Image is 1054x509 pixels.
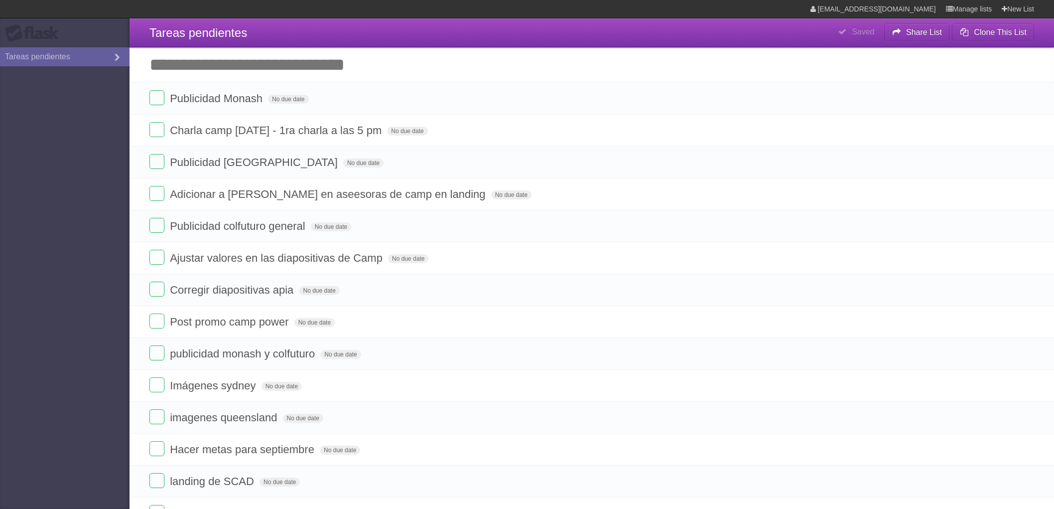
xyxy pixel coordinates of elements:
[320,350,361,359] span: No due date
[149,409,164,424] label: Done
[149,26,247,39] span: Tareas pendientes
[149,314,164,329] label: Done
[884,23,950,41] button: Share List
[149,473,164,488] label: Done
[149,218,164,233] label: Done
[343,159,384,168] span: No due date
[170,411,279,424] span: imagenes queensland
[170,284,296,296] span: Corregir diapositivas apia
[170,124,384,137] span: Charla camp [DATE] - 1ra charla a las 5 pm
[294,318,335,327] span: No due date
[149,122,164,137] label: Done
[149,282,164,297] label: Done
[149,154,164,169] label: Done
[268,95,308,104] span: No due date
[170,475,257,488] span: landing de SCAD
[952,23,1034,41] button: Clone This List
[170,252,385,264] span: Ajustar valores en las diapositivas de Camp
[170,379,258,392] span: Imágenes sydney
[974,28,1027,36] b: Clone This List
[149,345,164,360] label: Done
[852,27,874,36] b: Saved
[149,186,164,201] label: Done
[299,286,339,295] span: No due date
[320,446,360,455] span: No due date
[170,316,291,328] span: Post promo camp power
[149,377,164,392] label: Done
[170,347,317,360] span: publicidad monash y colfuturo
[170,92,265,105] span: Publicidad Monash
[388,254,428,263] span: No due date
[262,382,302,391] span: No due date
[283,414,323,423] span: No due date
[149,441,164,456] label: Done
[387,127,427,136] span: No due date
[170,156,340,169] span: Publicidad [GEOGRAPHIC_DATA]
[149,90,164,105] label: Done
[906,28,942,36] b: Share List
[170,188,488,200] span: Adicionar a [PERSON_NAME] en aseesoras de camp en landing
[260,478,300,487] span: No due date
[491,190,531,199] span: No due date
[5,24,65,42] div: Flask
[170,443,317,456] span: Hacer metas para septiembre
[149,250,164,265] label: Done
[170,220,308,232] span: Publicidad colfuturo general
[311,222,351,231] span: No due date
